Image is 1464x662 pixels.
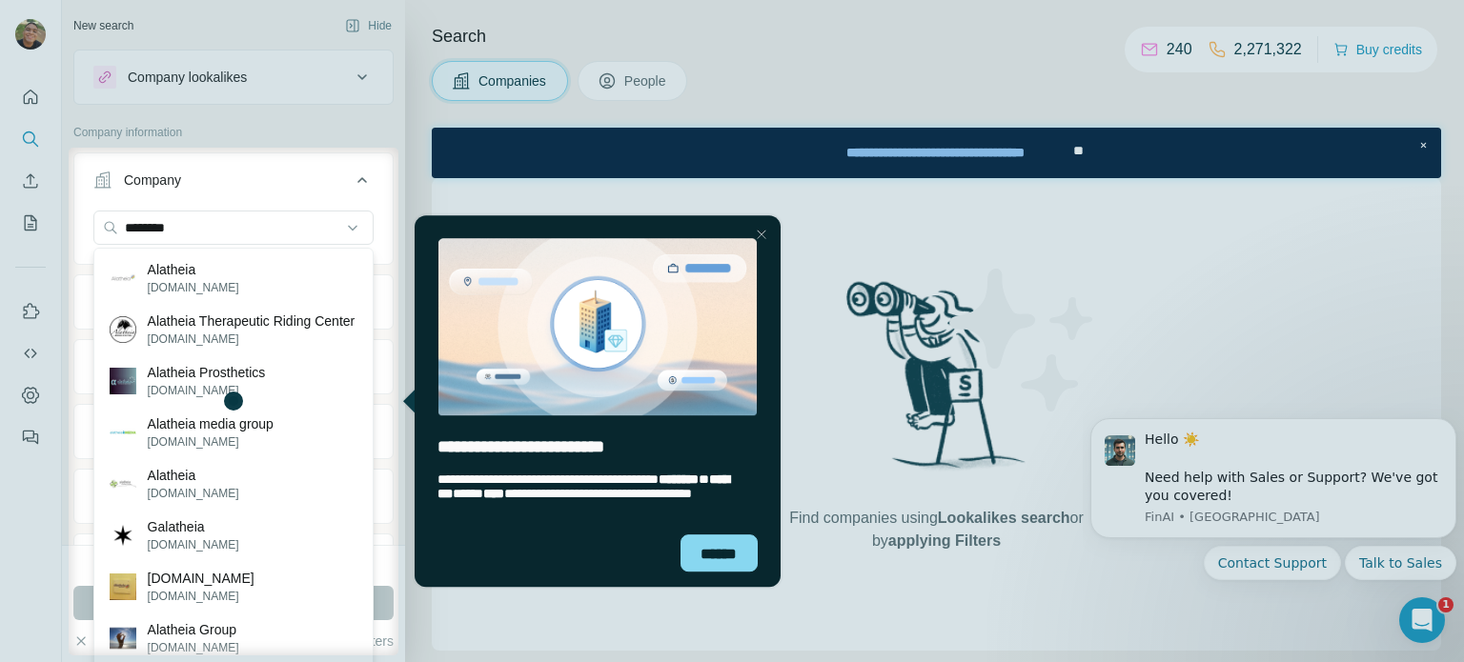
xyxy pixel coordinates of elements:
[148,485,239,502] p: [DOMAIN_NAME]
[982,8,1001,27] div: Close Step
[148,569,254,588] p: [DOMAIN_NAME]
[110,471,136,497] img: Alatheia
[148,639,239,656] p: [DOMAIN_NAME]
[148,260,239,279] p: Alatheia
[148,382,266,399] p: [DOMAIN_NAME]
[148,536,239,553] p: [DOMAIN_NAME]
[74,157,393,211] button: Company
[110,573,136,600] img: alatheia-medical.com
[148,517,239,536] p: Galatheia
[74,473,393,519] button: Employees (size)
[110,419,136,446] img: Alatheia media group
[148,466,239,485] p: Alatheia
[110,265,136,291] img: Alatheia
[74,344,393,390] button: HQ location
[148,363,266,382] p: Alatheia Prosthetics
[148,331,356,348] p: [DOMAIN_NAME]
[73,632,128,651] button: Clear
[110,522,136,549] img: Galatheia
[398,211,784,591] iframe: Tooltip
[148,620,239,639] p: Alatheia Group
[148,279,239,296] p: [DOMAIN_NAME]
[110,316,136,343] img: Alatheia Therapeutic Riding Center
[148,311,356,331] p: Alatheia Therapeutic Riding Center
[148,588,254,605] p: [DOMAIN_NAME]
[74,409,393,454] button: Annual revenue ($)
[74,538,393,584] button: Technologies
[110,625,136,652] img: Alatheia Group
[148,414,274,433] p: Alatheia media group
[148,433,274,451] p: [DOMAIN_NAME]
[74,279,393,325] button: Industry
[124,171,181,190] div: Company
[369,4,638,46] div: Upgrade plan for full access to Surfe
[110,368,136,394] img: Alatheia Prosthetics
